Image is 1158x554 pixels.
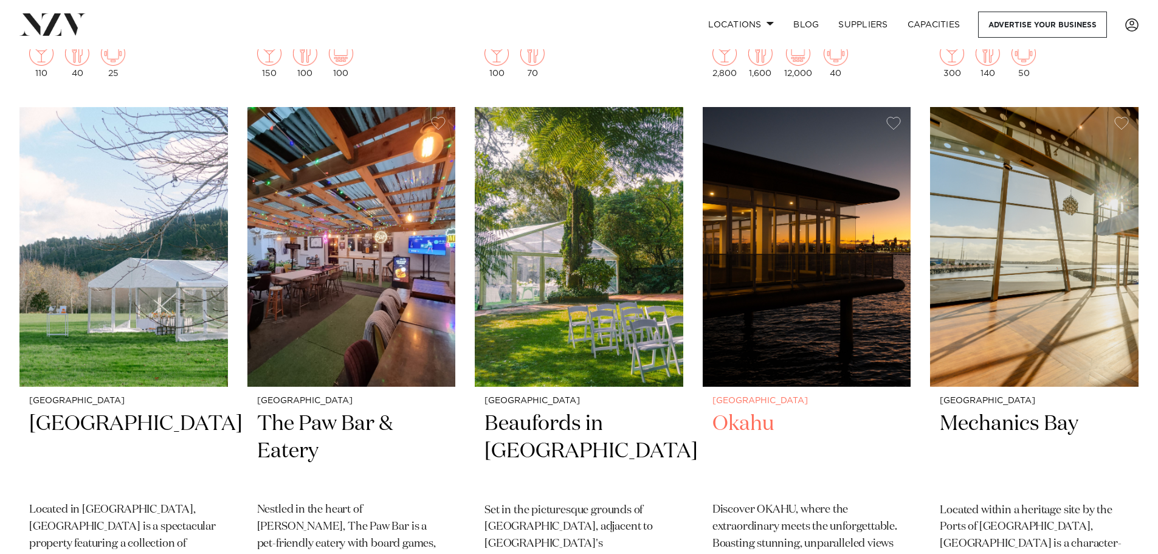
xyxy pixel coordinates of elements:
[29,396,218,406] small: [GEOGRAPHIC_DATA]
[786,41,810,66] img: theatre.png
[29,41,53,66] img: cocktail.png
[748,41,773,78] div: 1,600
[65,41,89,78] div: 40
[898,12,970,38] a: Capacities
[484,41,509,78] div: 100
[257,41,281,78] div: 150
[520,41,545,66] img: dining.png
[329,41,353,78] div: 100
[101,41,125,66] img: meeting.png
[329,41,353,66] img: theatre.png
[484,41,509,66] img: cocktail.png
[976,41,1000,78] div: 140
[784,12,829,38] a: BLOG
[829,12,897,38] a: SUPPLIERS
[712,41,737,66] img: cocktail.png
[257,396,446,406] small: [GEOGRAPHIC_DATA]
[940,396,1129,406] small: [GEOGRAPHIC_DATA]
[1012,41,1036,78] div: 50
[293,41,317,78] div: 100
[698,12,784,38] a: Locations
[257,41,281,66] img: cocktail.png
[1012,41,1036,66] img: meeting.png
[940,41,964,78] div: 300
[19,13,86,35] img: nzv-logo.png
[748,41,773,66] img: dining.png
[712,41,737,78] div: 2,800
[824,41,848,78] div: 40
[65,41,89,66] img: dining.png
[940,410,1129,493] h2: Mechanics Bay
[784,41,812,78] div: 12,000
[293,41,317,66] img: dining.png
[484,410,674,493] h2: Beaufords in [GEOGRAPHIC_DATA]
[976,41,1000,66] img: dining.png
[712,410,901,493] h2: Okahu
[101,41,125,78] div: 25
[29,41,53,78] div: 110
[520,41,545,78] div: 70
[824,41,848,66] img: meeting.png
[940,41,964,66] img: cocktail.png
[978,12,1107,38] a: Advertise your business
[484,396,674,406] small: [GEOGRAPHIC_DATA]
[257,410,446,493] h2: The Paw Bar & Eatery
[29,410,218,493] h2: [GEOGRAPHIC_DATA]
[712,396,901,406] small: [GEOGRAPHIC_DATA]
